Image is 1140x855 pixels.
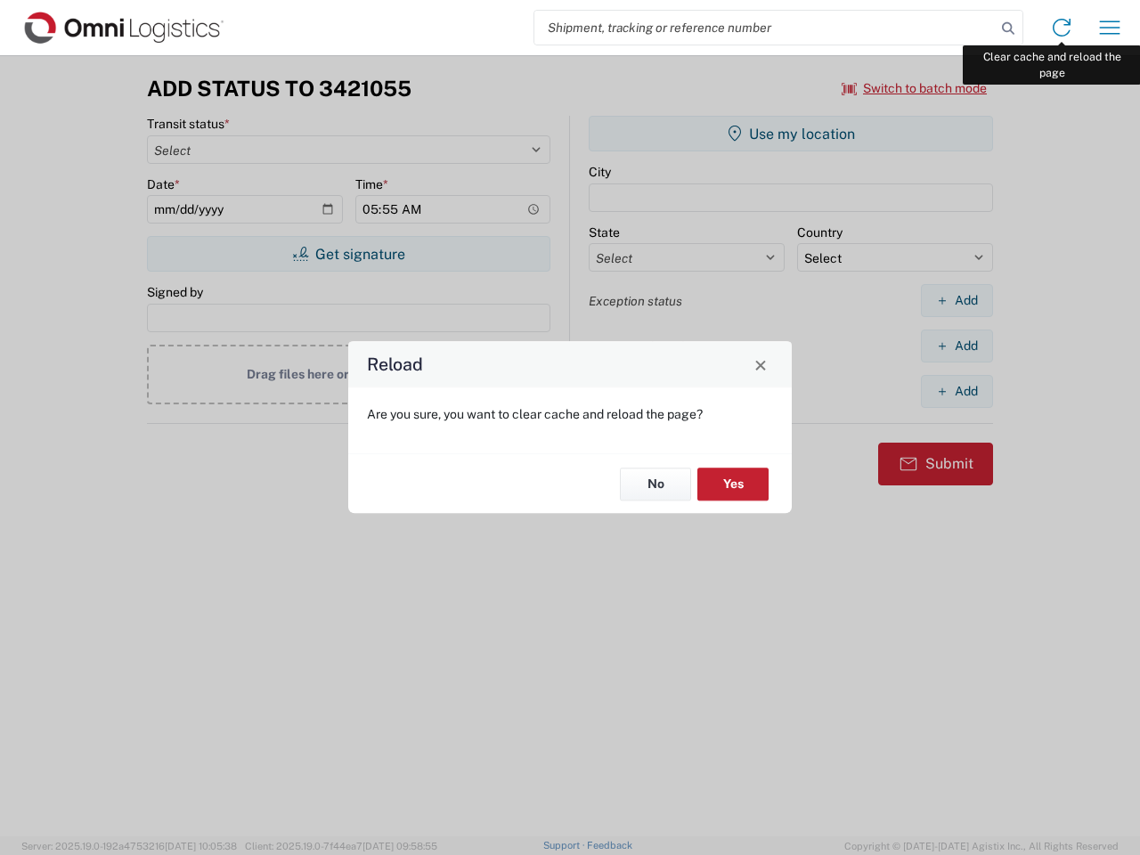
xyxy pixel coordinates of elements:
h4: Reload [367,352,423,378]
p: Are you sure, you want to clear cache and reload the page? [367,406,773,422]
input: Shipment, tracking or reference number [534,11,996,45]
button: No [620,468,691,501]
button: Close [748,352,773,377]
button: Yes [697,468,769,501]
